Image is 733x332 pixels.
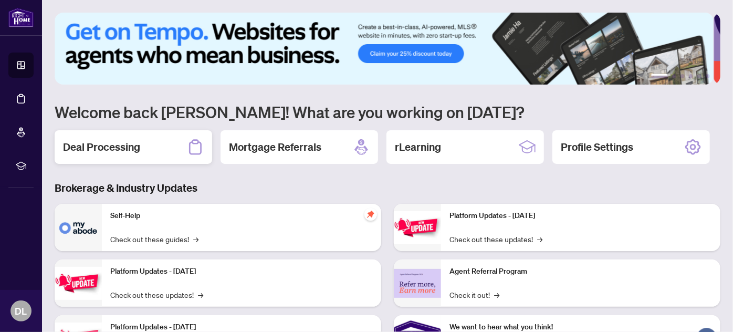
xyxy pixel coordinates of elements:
[394,211,441,244] img: Platform Updates - June 23, 2025
[697,74,701,78] button: 5
[672,74,676,78] button: 2
[55,181,720,195] h3: Brokerage & Industry Updates
[691,295,722,327] button: Open asap
[689,74,693,78] button: 4
[651,74,668,78] button: 1
[494,289,499,300] span: →
[110,266,373,277] p: Platform Updates - [DATE]
[110,233,198,245] a: Check out these guides!→
[449,233,542,245] a: Check out these updates!→
[8,8,34,27] img: logo
[449,289,499,300] a: Check it out!→
[55,13,714,85] img: Slide 0
[55,102,720,122] h1: Welcome back [PERSON_NAME]! What are you working on [DATE]?
[706,74,710,78] button: 6
[680,74,685,78] button: 3
[449,266,712,277] p: Agent Referral Program
[63,140,140,154] h2: Deal Processing
[395,140,441,154] h2: rLearning
[110,210,373,222] p: Self-Help
[229,140,321,154] h2: Mortgage Referrals
[15,304,27,318] span: DL
[193,233,198,245] span: →
[561,140,633,154] h2: Profile Settings
[537,233,542,245] span: →
[55,267,102,300] img: Platform Updates - September 16, 2025
[198,289,203,300] span: →
[364,208,377,221] span: pushpin
[55,204,102,251] img: Self-Help
[394,269,441,298] img: Agent Referral Program
[110,289,203,300] a: Check out these updates!→
[449,210,712,222] p: Platform Updates - [DATE]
